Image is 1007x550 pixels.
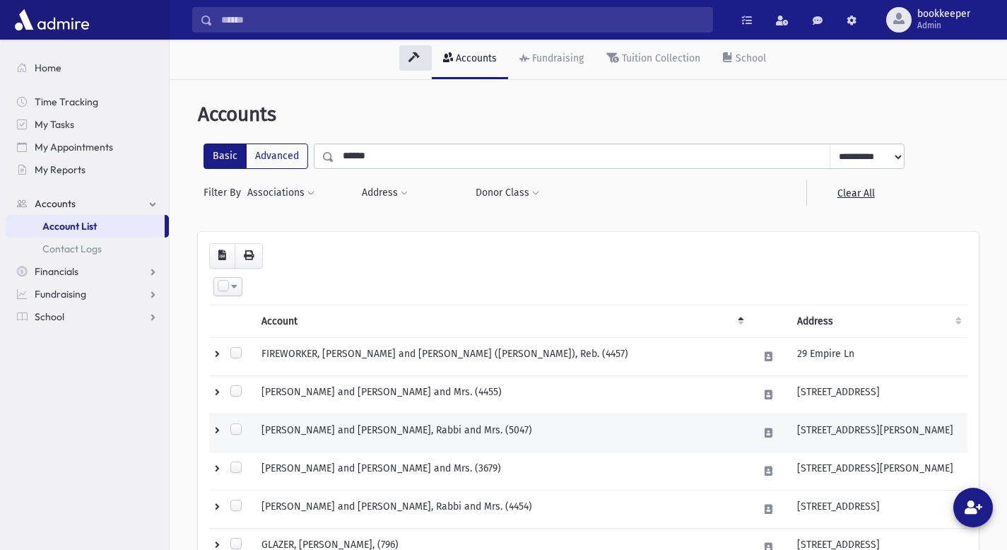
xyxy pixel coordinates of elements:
div: FilterModes [204,144,308,169]
a: School [712,40,777,79]
span: Accounts [35,197,76,210]
a: Account List [6,215,165,238]
span: My Tasks [35,118,74,131]
a: Time Tracking [6,90,169,113]
span: My Appointments [35,141,113,153]
div: School [733,52,766,64]
td: [STREET_ADDRESS][PERSON_NAME] [789,414,967,452]
span: Fundraising [35,288,86,300]
th: Address : activate to sort column ascending [789,305,967,337]
td: [STREET_ADDRESS][PERSON_NAME] [789,452,967,490]
td: [PERSON_NAME] and [PERSON_NAME] and Mrs. (4455) [253,375,750,414]
a: School [6,305,169,328]
span: Contact Logs [42,242,102,255]
a: Contact Logs [6,238,169,260]
span: Filter By [204,185,247,200]
button: Print [235,243,263,269]
td: FIREWORKER, [PERSON_NAME] and [PERSON_NAME] ([PERSON_NAME]), Reb. (4457) [253,337,750,375]
td: 29 Empire Ln [789,337,967,375]
a: Tuition Collection [595,40,712,79]
button: Donor Class [475,180,540,206]
a: Financials [6,260,169,283]
div: Accounts [453,52,497,64]
a: My Tasks [6,113,169,136]
span: Account List [42,220,97,233]
div: Tuition Collection [619,52,700,64]
span: Accounts [198,103,276,126]
label: Basic [204,144,247,169]
td: [PERSON_NAME] and [PERSON_NAME] and Mrs. (3679) [253,452,750,490]
a: My Reports [6,158,169,181]
span: My Reports [35,163,86,176]
a: Fundraising [508,40,595,79]
th: Account: activate to sort column descending [253,305,750,337]
a: Clear All [806,180,905,206]
a: Accounts [432,40,508,79]
span: Admin [917,20,970,31]
button: CSV [209,243,235,269]
a: Fundraising [6,283,169,305]
td: [STREET_ADDRESS] [789,490,967,528]
td: [STREET_ADDRESS] [789,375,967,414]
img: AdmirePro [11,6,93,34]
button: Address [361,180,408,206]
label: Advanced [246,144,308,169]
span: Time Tracking [35,95,98,108]
td: [PERSON_NAME] and [PERSON_NAME], Rabbi and Mrs. (5047) [253,414,750,452]
span: bookkeeper [917,8,970,20]
span: Home [35,62,61,74]
button: Associations [247,180,315,206]
a: My Appointments [6,136,169,158]
span: School [35,310,64,323]
a: Home [6,57,169,79]
div: Fundraising [529,52,584,64]
td: [PERSON_NAME] and [PERSON_NAME], Rabbi and Mrs. (4454) [253,490,750,528]
span: Financials [35,265,78,278]
input: Search [213,7,712,33]
a: Accounts [6,192,169,215]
